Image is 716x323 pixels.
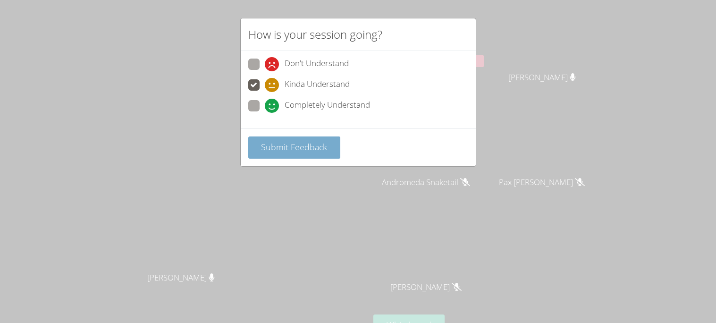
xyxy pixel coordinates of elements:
[285,57,349,71] span: Don't Understand
[248,136,341,159] button: Submit Feedback
[248,26,382,43] h2: How is your session going?
[261,141,327,153] span: Submit Feedback
[285,78,350,92] span: Kinda Understand
[285,99,370,113] span: Completely Understand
